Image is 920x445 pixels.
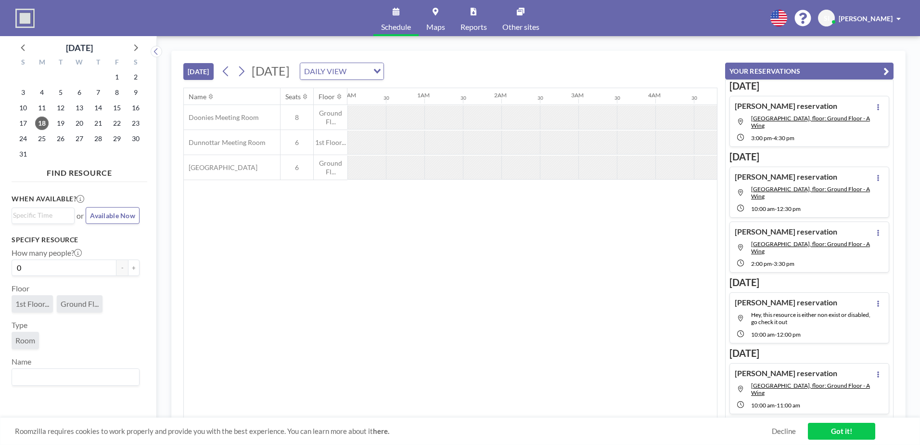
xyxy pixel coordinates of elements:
span: Wednesday, August 20, 2025 [73,117,86,130]
label: Type [12,320,27,330]
h4: [PERSON_NAME] reservation [735,101,837,111]
span: Monday, August 18, 2025 [35,117,49,130]
h4: [PERSON_NAME] reservation [735,172,837,182]
h3: [DATE] [729,80,889,92]
div: 30 [537,95,543,101]
span: 10:00 AM [751,205,775,212]
span: Friday, August 8, 2025 [110,86,124,99]
span: 8 [281,113,313,122]
span: 6 [281,163,313,172]
h3: [DATE] [729,276,889,288]
span: Saturday, August 16, 2025 [129,101,142,115]
span: [PERSON_NAME] [839,14,893,23]
span: Thursday, August 21, 2025 [91,117,105,130]
span: Schedule [381,23,411,31]
input: Search for option [13,371,134,383]
span: Ground Fl... [61,299,99,309]
span: Ground Fl... [314,109,347,126]
h3: Specify resource [12,236,140,244]
div: Seats [285,92,301,101]
div: 12AM [340,92,356,99]
div: S [14,57,33,69]
span: - [775,402,777,409]
span: Friday, August 29, 2025 [110,132,124,145]
a: Decline [772,427,796,436]
span: 6 [281,138,313,147]
div: 30 [691,95,697,101]
span: Sunday, August 10, 2025 [16,101,30,115]
span: Sunday, August 24, 2025 [16,132,30,145]
span: 12:30 PM [777,205,801,212]
span: [DATE] [252,64,290,78]
span: Saturday, August 23, 2025 [129,117,142,130]
span: Hey, this resource is either non exist or disabled, go check it out [751,311,870,326]
span: 3:30 PM [774,260,794,267]
span: - [772,260,774,267]
span: 3:00 PM [751,134,772,142]
div: 3AM [571,92,584,99]
h3: [DATE] [729,151,889,163]
span: Tuesday, August 5, 2025 [54,86,67,99]
span: 10:00 AM [751,402,775,409]
span: Wednesday, August 27, 2025 [73,132,86,145]
div: F [107,57,126,69]
div: Search for option [12,208,74,222]
span: 12:00 PM [777,331,801,338]
span: 11:00 AM [777,402,800,409]
div: 30 [614,95,620,101]
span: Loirston Meeting Room, floor: Ground Floor - A Wing [751,240,870,255]
span: Saturday, August 30, 2025 [129,132,142,145]
span: 1st Floor... [15,299,49,309]
span: Sunday, August 31, 2025 [16,147,30,161]
span: - [775,205,777,212]
span: Loirston Meeting Room, floor: Ground Floor - A Wing [751,115,870,129]
span: 10:00 AM [751,331,775,338]
span: Thursday, August 14, 2025 [91,101,105,115]
button: - [116,260,128,276]
span: Loirston Meeting Room, floor: Ground Floor - A Wing [751,185,870,200]
span: Thursday, August 28, 2025 [91,132,105,145]
span: Wednesday, August 6, 2025 [73,86,86,99]
div: W [70,57,89,69]
h4: [PERSON_NAME] reservation [735,298,837,307]
input: Search for option [13,210,69,221]
span: Doonies Meeting Room [184,113,259,122]
span: Friday, August 22, 2025 [110,117,124,130]
span: 2:00 PM [751,260,772,267]
span: Saturday, August 9, 2025 [129,86,142,99]
div: 30 [460,95,466,101]
button: [DATE] [183,63,214,80]
label: Name [12,357,31,366]
span: Tuesday, August 12, 2025 [54,101,67,115]
div: Floor [319,92,335,101]
span: Monday, August 25, 2025 [35,132,49,145]
img: organization-logo [15,9,35,28]
div: Search for option [300,63,383,79]
span: 4:30 PM [774,134,794,142]
span: Maps [426,23,445,31]
div: 4AM [648,92,661,99]
span: [GEOGRAPHIC_DATA] [184,163,257,172]
span: Tuesday, August 19, 2025 [54,117,67,130]
div: Name [189,92,206,101]
div: 2AM [494,92,507,99]
span: Room [15,336,35,345]
span: 1st Floor... [314,138,347,147]
span: Monday, August 11, 2025 [35,101,49,115]
span: Tuesday, August 26, 2025 [54,132,67,145]
span: or [77,211,84,221]
span: DAILY VIEW [302,65,348,78]
a: Got it! [808,423,875,440]
span: Wednesday, August 13, 2025 [73,101,86,115]
div: S [126,57,145,69]
h4: FIND RESOURCE [12,164,147,178]
button: + [128,260,140,276]
span: Reports [460,23,487,31]
span: Dunnottar Meeting Room [184,138,266,147]
h4: [PERSON_NAME] reservation [735,227,837,236]
span: Other sites [502,23,539,31]
div: M [33,57,51,69]
span: - [772,134,774,142]
a: here. [373,427,389,435]
span: Saturday, August 2, 2025 [129,70,142,84]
